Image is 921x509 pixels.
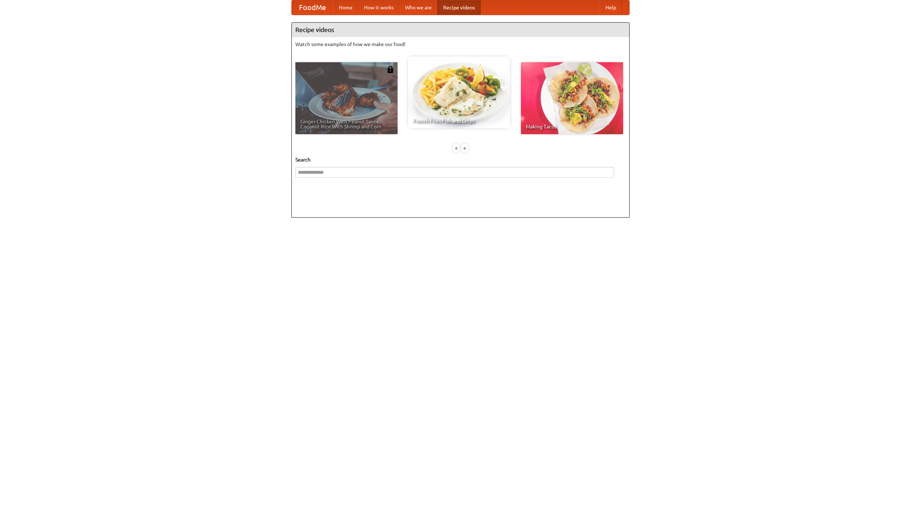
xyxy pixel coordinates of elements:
a: FoodMe [292,0,333,15]
img: 483408.png [387,66,394,73]
a: French Fries Fish and Chips [408,56,510,128]
a: How it works [358,0,399,15]
h4: Recipe videos [292,23,629,37]
div: « [453,144,459,153]
a: Who we are [399,0,437,15]
h5: Search [295,156,626,163]
div: » [462,144,468,153]
a: Home [333,0,358,15]
a: Help [600,0,622,15]
p: Watch some examples of how we make our food! [295,41,626,48]
span: Making Tacos [526,124,618,129]
a: Recipe videos [437,0,481,15]
span: French Fries Fish and Chips [413,118,505,123]
a: Making Tacos [521,62,623,134]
